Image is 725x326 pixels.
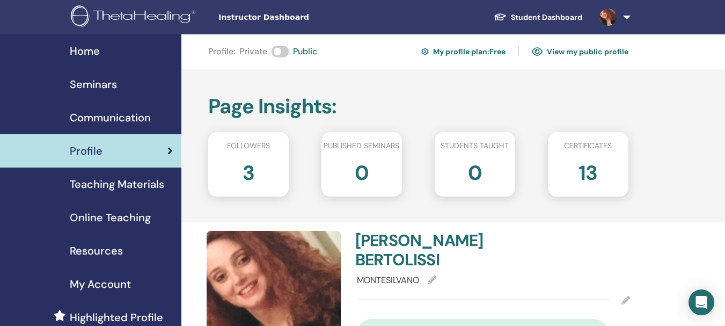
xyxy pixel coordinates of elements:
[532,43,628,60] a: View my public profile
[70,276,131,292] span: My Account
[532,47,543,56] img: eye.svg
[70,243,123,259] span: Resources
[357,274,419,286] span: MONTESILVANO
[70,110,151,126] span: Communication
[218,12,379,23] span: Instructor Dashboard
[208,95,628,119] h2: Page Insights :
[421,43,506,60] a: My profile plan:Free
[355,156,369,186] h2: 0
[70,143,102,159] span: Profile
[239,45,267,58] span: Private
[599,9,617,26] img: default.jpg
[71,5,199,30] img: logo.png
[70,43,100,59] span: Home
[578,156,597,186] h2: 13
[243,156,254,186] h2: 3
[293,45,317,58] span: Public
[421,46,429,57] img: cog.svg
[564,140,612,151] span: Certificates
[208,45,235,58] span: Profile :
[441,140,509,151] span: Students taught
[70,209,151,226] span: Online Teaching
[355,231,487,270] h4: [PERSON_NAME] BERTOLISSI
[227,140,270,151] span: Followers
[494,12,507,21] img: graduation-cap-white.svg
[485,8,591,27] a: Student Dashboard
[324,140,399,151] span: Published seminars
[70,309,163,325] span: Highlighted Profile
[689,289,714,315] div: Open Intercom Messenger
[70,76,117,92] span: Seminars
[70,176,164,192] span: Teaching Materials
[468,156,482,186] h2: 0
